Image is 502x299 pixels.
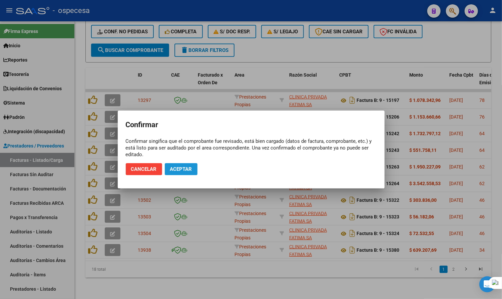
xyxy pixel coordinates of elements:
span: Cancelar [131,166,157,172]
button: Cancelar [126,163,162,175]
h2: Confirmar [126,119,377,131]
span: Aceptar [170,166,192,172]
div: Open Intercom Messenger [479,276,495,292]
button: Aceptar [165,163,197,175]
div: Confirmar singifica que el comprobante fue revisado, está bien cargado (datos de factura, comprob... [126,138,377,158]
